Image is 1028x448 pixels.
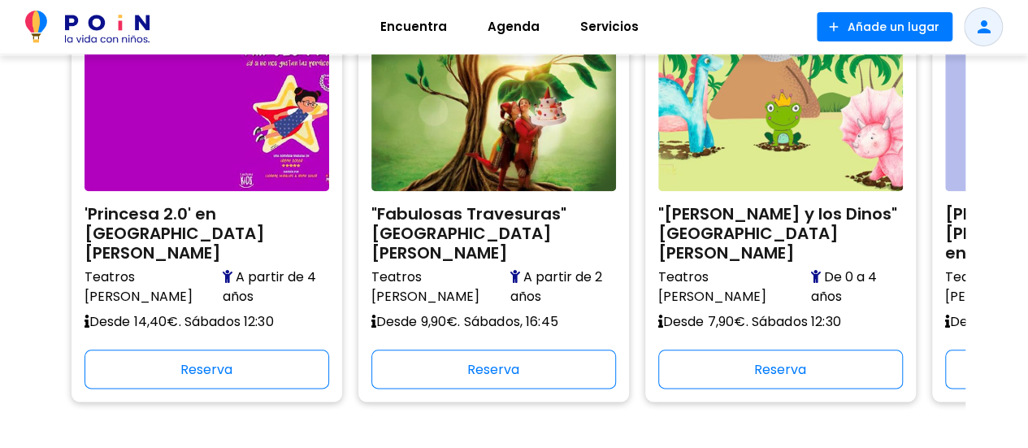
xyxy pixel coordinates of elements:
[223,267,329,307] span: A partir de 4 años
[560,7,659,46] a: Servicios
[371,267,506,307] span: Teatros [PERSON_NAME]
[573,14,646,40] span: Servicios
[85,20,329,389] a: tt-con-ninos-en-madrid-princesa-teatros-luchana 'Princesa 2.0' en [GEOGRAPHIC_DATA][PERSON_NAME] ...
[658,267,807,307] span: Teatros [PERSON_NAME]
[371,199,616,263] h2: "Fabulosas Travesuras" [GEOGRAPHIC_DATA][PERSON_NAME]
[480,14,547,40] span: Agenda
[373,14,454,40] span: Encuentra
[25,11,150,43] img: POiN
[817,12,952,41] button: Añade un lugar
[658,20,903,389] a: con-ninos-en-madrid-espectaculos-una-rana-y-los-dinos "[PERSON_NAME] y los Dinos" [GEOGRAPHIC_DAT...
[658,307,903,337] p: Desde 7,90€. Sábados 12:30
[510,267,616,307] span: A partir de 2 años
[85,20,329,191] img: tt-con-ninos-en-madrid-princesa-teatros-luchana
[85,307,329,337] p: Desde 14,40€. Sábados 12:30
[658,20,903,191] img: con-ninos-en-madrid-espectaculos-una-rana-y-los-dinos
[85,350,329,389] div: Reserva
[85,199,329,263] h2: 'Princesa 2.0' en [GEOGRAPHIC_DATA][PERSON_NAME]
[85,267,219,307] span: Teatros [PERSON_NAME]
[360,7,467,46] a: Encuentra
[467,7,560,46] a: Agenda
[371,20,616,389] a: con-ninos-en-madrid-teatro-fabulosas-travesuras-teatros-luchana "Fabulosas Travesuras" [GEOGRAPHI...
[658,350,903,389] div: Reserva
[371,20,616,191] img: con-ninos-en-madrid-teatro-fabulosas-travesuras-teatros-luchana
[371,350,616,389] div: Reserva
[810,267,902,307] span: De 0 a 4 años
[371,307,616,337] p: Desde 9,90€. Sábados, 16:45
[658,199,903,263] h2: "[PERSON_NAME] y los Dinos" [GEOGRAPHIC_DATA][PERSON_NAME]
